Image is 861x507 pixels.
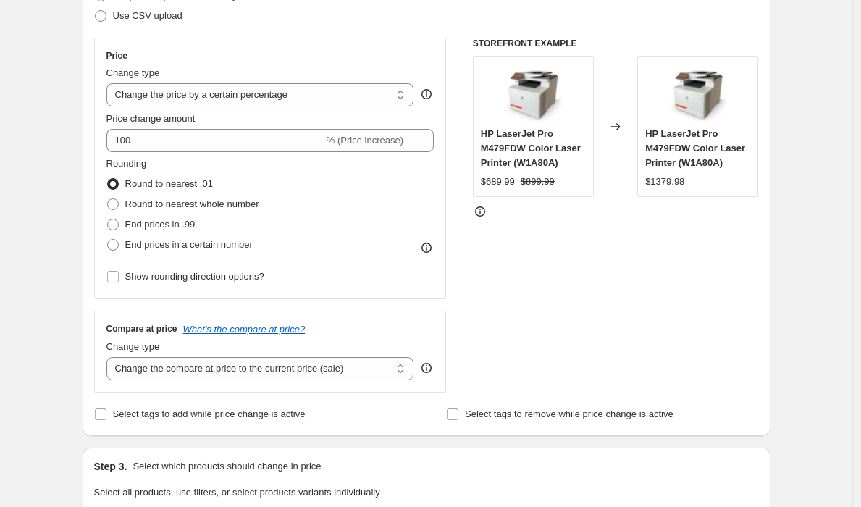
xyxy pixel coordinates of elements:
[419,361,434,375] div: help
[125,198,259,209] span: Round to nearest whole number
[133,459,321,474] p: Select which products should change in price
[183,324,306,335] button: What's the compare at price?
[645,128,745,168] span: HP LaserJet Pro M479FDW Color Laser Printer (W1A80A)
[94,487,380,498] span: Select all products, use filters, or select products variants individually
[481,175,515,189] div: $689.99
[645,175,684,189] div: $1379.98
[106,158,147,169] span: Rounding
[106,323,177,335] h3: Compare at price
[327,135,403,146] span: % (Price increase)
[94,459,127,474] h2: Step 3.
[106,113,196,124] span: Price change amount
[106,129,324,152] input: -15
[669,64,727,122] img: EkranResmi2025-09-1014.23.12_80x.png
[113,10,182,21] span: Use CSV upload
[106,50,127,62] h3: Price
[106,341,160,352] span: Change type
[125,239,253,250] span: End prices in a certain number
[125,271,264,282] span: Show rounding direction options?
[473,38,759,49] h6: STOREFRONT EXAMPLE
[481,128,581,168] span: HP LaserJet Pro M479FDW Color Laser Printer (W1A80A)
[125,178,213,189] span: Round to nearest .01
[419,87,434,101] div: help
[504,64,562,122] img: EkranResmi2025-09-1014.23.12_80x.png
[521,175,555,189] strike: $899.99
[125,219,196,230] span: End prices in .99
[465,408,673,419] span: Select tags to remove while price change is active
[106,67,160,78] span: Change type
[113,408,306,419] span: Select tags to add while price change is active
